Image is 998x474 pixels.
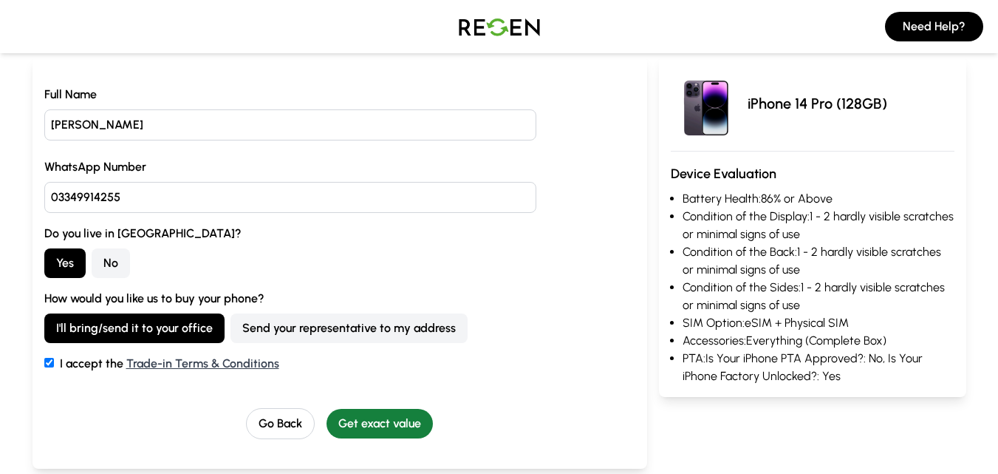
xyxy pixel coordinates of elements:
label: Do you live in [GEOGRAPHIC_DATA]? [44,225,635,243]
input: Enter your name here... [44,109,537,140]
button: Send your representative to my address [230,314,468,343]
input: (03XXXXXXXXX) [44,182,537,213]
img: Logo [448,6,551,47]
button: Go Back [246,408,315,439]
li: PTA: Is Your iPhone PTA Approved?: No, Is Your iPhone Factory Unlocked?: Yes [683,350,954,385]
label: How would you like us to buy your phone? [44,290,635,308]
li: SIM Option: eSIM + Physical SIM [683,314,954,332]
h3: Device Evaluation [671,163,954,184]
a: Trade-in Terms & Conditions [126,356,279,370]
button: I'll bring/send it to your office [44,314,225,343]
label: I accept the [44,355,635,373]
p: iPhone 14 Pro (128GB) [748,93,887,114]
button: Get exact value [327,409,433,439]
label: Full Name [44,86,635,104]
li: Condition of the Display: 1 - 2 hardly visible scratches or minimal signs of use [683,208,954,243]
img: iPhone 14 Pro [671,68,742,139]
button: Need Help? [885,12,983,41]
li: Condition of the Back: 1 - 2 hardly visible scratches or minimal signs of use [683,243,954,279]
li: Battery Health: 86% or Above [683,190,954,208]
li: Condition of the Sides: 1 - 2 hardly visible scratches or minimal signs of use [683,279,954,314]
button: Yes [44,248,86,278]
input: I accept the Trade-in Terms & Conditions [44,358,54,368]
label: WhatsApp Number [44,158,635,176]
button: No [92,248,130,278]
li: Accessories: Everything (Complete Box) [683,332,954,350]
